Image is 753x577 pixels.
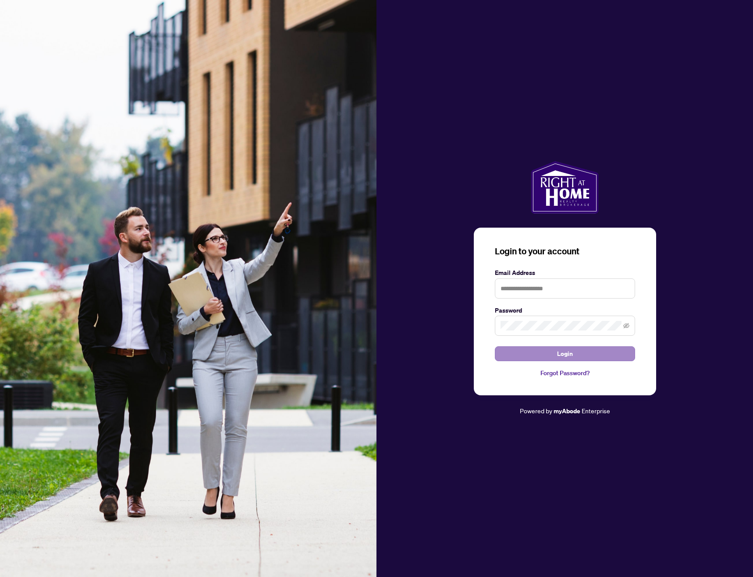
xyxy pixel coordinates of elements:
h3: Login to your account [495,245,635,257]
label: Password [495,306,635,315]
span: Login [557,347,573,361]
span: Powered by [520,407,552,415]
img: ma-logo [531,161,599,214]
a: Forgot Password? [495,368,635,378]
span: Enterprise [582,407,610,415]
span: eye-invisible [623,323,629,329]
a: myAbode [554,406,580,416]
label: Email Address [495,268,635,278]
button: Login [495,346,635,361]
